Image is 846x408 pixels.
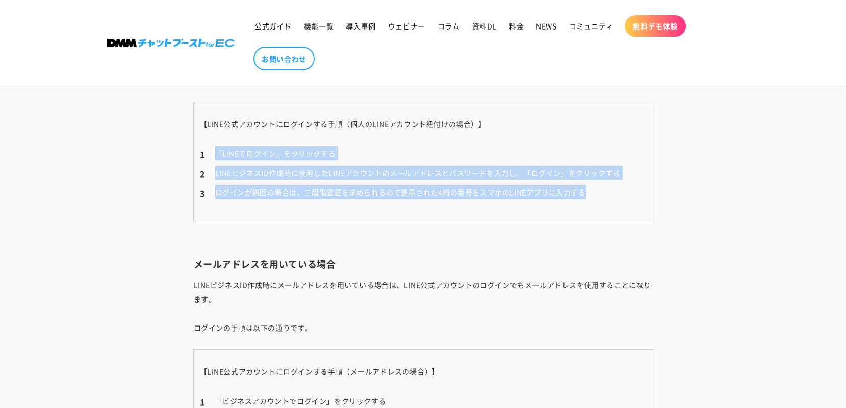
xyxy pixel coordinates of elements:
[200,166,647,180] li: LINEビジネスID作成時に使用したLINEアカウントのメールアドレスとパスワードを入力し、「ログイン」をクリックする
[200,146,647,160] li: 「LINEでログイン」をクリックする
[107,39,235,47] img: 株式会社DMM Boost
[200,185,647,199] li: ログインが初回の場合は、二段階認証を求められるので表示された4桁の番号をスマホのLINEアプリに入力する
[194,278,653,335] p: LINEビジネスID作成時にメールアドレスを用いている場合は、LINE公式アカウントのログインでもメールアドレスを使用することになります。 ログインの手順は以下の通りです。
[382,15,431,37] a: ウェビナー
[248,15,298,37] a: 公式ガイド
[569,21,614,31] span: コミュニティ
[340,15,381,37] a: 導入事例
[536,21,556,31] span: NEWS
[254,21,292,31] span: 公式ガイド
[431,15,466,37] a: コラム
[563,15,620,37] a: コミュニティ
[200,394,647,408] li: 「ビジネスアカウントでログイン」をクリックする
[633,21,678,31] span: 無料デモ体験
[346,21,375,31] span: 導入事例
[200,364,647,378] p: 【LINE公式アカウントにログインする手順（メールアドレスの場合）】
[388,21,425,31] span: ウェビナー
[298,15,340,37] a: 機能一覧
[466,15,503,37] a: 資料DL
[472,21,497,31] span: 資料DL
[262,54,306,63] span: お問い合わせ
[503,15,530,37] a: 料金
[200,117,647,131] p: 【LINE公式アカウントにログインする手順（個人のLINEアカウント紐付けの場合）】
[304,21,334,31] span: 機能一覧
[253,47,315,70] a: お問い合わせ
[194,258,653,270] h3: メールアドレスを用いている場合
[509,21,524,31] span: 料金
[438,21,460,31] span: コラム
[625,15,686,37] a: 無料デモ体験
[530,15,562,37] a: NEWS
